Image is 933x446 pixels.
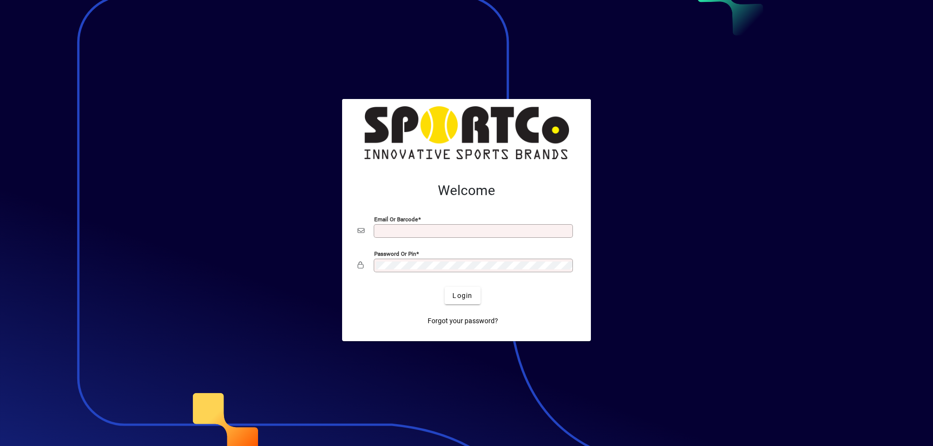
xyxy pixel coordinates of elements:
[374,250,416,257] mat-label: Password or Pin
[445,287,480,304] button: Login
[424,312,502,330] a: Forgot your password?
[428,316,498,326] span: Forgot your password?
[374,216,418,223] mat-label: Email or Barcode
[358,182,575,199] h2: Welcome
[452,291,472,301] span: Login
